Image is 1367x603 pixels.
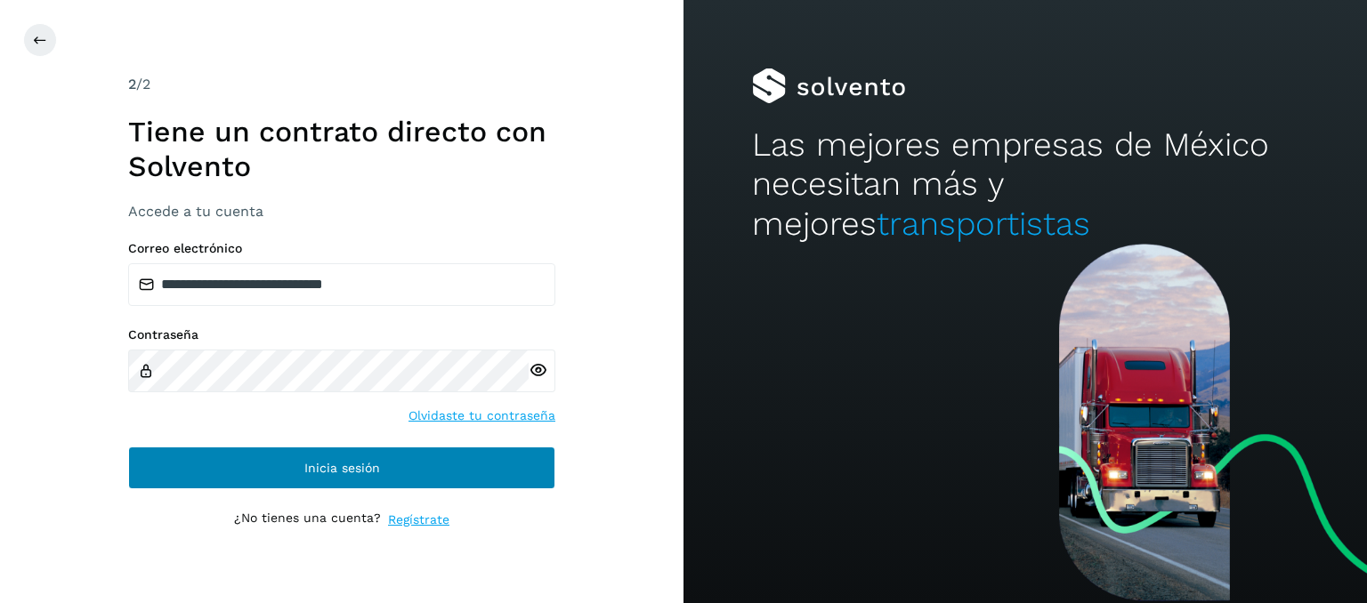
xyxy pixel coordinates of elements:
label: Contraseña [128,327,555,342]
h2: Las mejores empresas de México necesitan más y mejores [752,125,1298,244]
h1: Tiene un contrato directo con Solvento [128,115,555,183]
span: Inicia sesión [304,462,380,474]
span: 2 [128,76,136,92]
a: Regístrate [388,511,449,529]
label: Correo electrónico [128,241,555,256]
div: /2 [128,74,555,95]
a: Olvidaste tu contraseña [408,406,555,425]
button: Inicia sesión [128,446,555,489]
span: transportistas [877,205,1090,243]
h3: Accede a tu cuenta [128,203,555,220]
p: ¿No tienes una cuenta? [234,511,381,529]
